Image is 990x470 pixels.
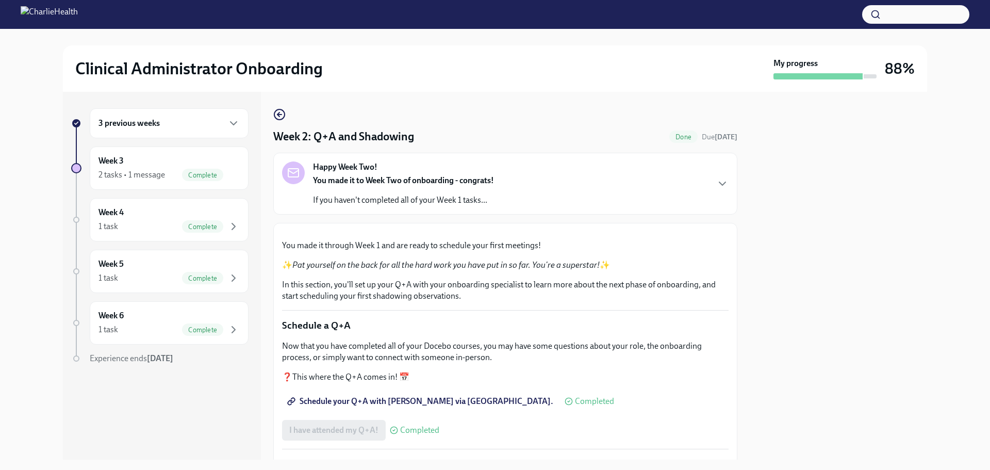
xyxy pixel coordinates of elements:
[182,274,223,282] span: Complete
[292,260,600,270] em: Pat yourself on the back for all the hard work you have put in so far. You're a superstar!
[21,6,78,23] img: CharlieHealth
[282,391,560,412] a: Schedule your Q+A with [PERSON_NAME] via [GEOGRAPHIC_DATA].
[885,59,915,78] h3: 88%
[98,155,124,167] h6: Week 3
[282,240,729,251] p: You made it through Week 1 and are ready to schedule your first meetings!
[98,221,118,232] div: 1 task
[98,310,124,321] h6: Week 6
[282,371,729,383] p: ❓This where the Q+A comes in! 📅
[575,397,614,406] span: Completed
[313,175,494,185] strong: You made it to Week Two of onboarding - congrats!
[773,58,818,69] strong: My progress
[313,161,377,173] strong: Happy Week Two!
[282,260,729,271] p: ✨ ✨
[90,108,249,138] div: 3 previous weeks
[98,169,165,181] div: 2 tasks • 1 message
[313,195,494,206] p: If you haven't completed all of your Week 1 tasks...
[98,324,118,335] div: 1 task
[282,279,729,302] p: In this section, you'll set up your Q+A with your onboarding specialist to learn more about the n...
[669,133,698,141] span: Done
[98,207,124,218] h6: Week 4
[98,272,118,284] div: 1 task
[282,319,729,332] p: Schedule a Q+A
[400,426,439,434] span: Completed
[90,353,173,363] span: Experience ends
[98,258,124,270] h6: Week 5
[71,147,249,190] a: Week 32 tasks • 1 messageComplete
[702,133,737,141] span: Due
[182,171,223,179] span: Complete
[702,132,737,142] span: September 16th, 2025 10:00
[98,118,160,129] h6: 3 previous weeks
[715,133,737,141] strong: [DATE]
[289,396,553,407] span: Schedule your Q+A with [PERSON_NAME] via [GEOGRAPHIC_DATA].
[71,250,249,293] a: Week 51 taskComplete
[75,58,323,79] h2: Clinical Administrator Onboarding
[273,129,414,144] h4: Week 2: Q+A and Shadowing
[147,353,173,363] strong: [DATE]
[182,223,223,231] span: Complete
[71,301,249,345] a: Week 61 taskComplete
[182,326,223,334] span: Complete
[71,198,249,241] a: Week 41 taskComplete
[282,341,729,363] p: Now that you have completed all of your Docebo courses, you may have some questions about your ro...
